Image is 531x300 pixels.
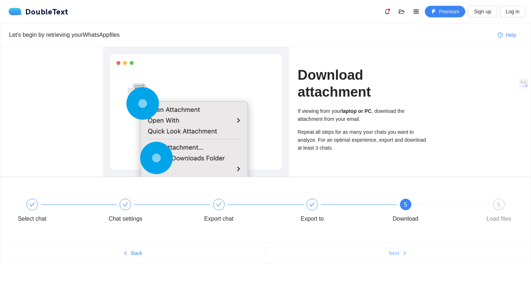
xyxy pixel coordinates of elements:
[425,6,465,17] button: thunderboltPremium
[402,251,407,256] span: right
[487,213,511,225] div: Load files
[9,30,492,39] div: Let's begin by retrieving your WhatsApp files
[506,31,516,39] span: Help
[123,251,128,256] span: left
[396,9,407,14] span: folder-open
[478,199,520,225] div: 6Load files
[431,9,436,15] span: thunderbolt
[404,202,407,208] span: 5
[265,247,531,259] button: Nextright
[396,6,407,17] button: folder-open
[506,8,519,16] span: Log in
[468,6,497,17] button: Sign up
[109,213,142,225] div: Chat settings
[500,6,525,17] button: Log in
[389,249,400,257] span: Next
[497,202,501,208] span: 6
[9,8,25,15] img: logo
[492,29,522,41] button: question-circleHelp
[382,9,393,14] span: bell
[291,199,384,225] div: Export to
[341,108,371,114] b: laptop or PC
[385,199,478,225] div: 5Download
[198,199,291,225] div: Export chat
[216,202,222,207] span: check
[18,213,46,225] div: Select chat
[298,67,428,100] h1: Download attachment
[204,213,233,225] div: Export chat
[439,8,459,16] span: Premium
[498,32,503,38] span: question-circle
[393,213,418,225] div: Download
[29,202,35,207] span: check
[301,213,324,225] div: Export to
[410,6,422,17] button: appstore
[104,199,198,225] div: Chat settings
[411,9,422,14] span: appstore
[298,107,428,123] div: If viewing from your , download the attachment from your email.
[11,199,104,225] div: Select chat
[131,249,142,257] span: Back
[381,6,393,17] button: bell
[9,8,68,15] div: DoubleText
[9,8,68,15] a: logoDoubleText
[298,128,428,152] div: Repeat all steps for as many your chats you want to analyze. For an optimal experience, export an...
[0,247,265,259] button: leftBack
[309,202,315,207] span: check
[122,202,128,207] span: check
[474,8,491,16] span: Sign up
